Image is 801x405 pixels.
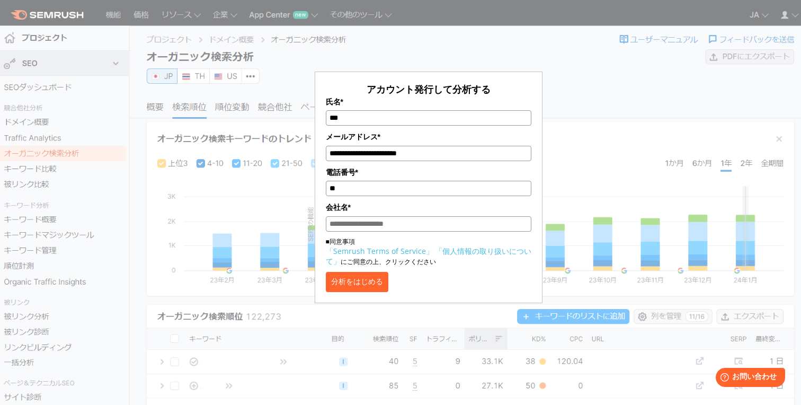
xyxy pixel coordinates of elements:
[326,246,531,266] a: 「個人情報の取り扱いについて」
[326,166,531,178] label: 電話番号*
[326,272,388,292] button: 分析をはじめる
[326,237,531,267] p: ■同意事項 にご同意の上、クリックください
[326,246,433,256] a: 「Semrush Terms of Service」
[326,131,531,143] label: メールアドレス*
[707,364,789,393] iframe: Help widget launcher
[367,83,491,95] span: アカウント発行して分析する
